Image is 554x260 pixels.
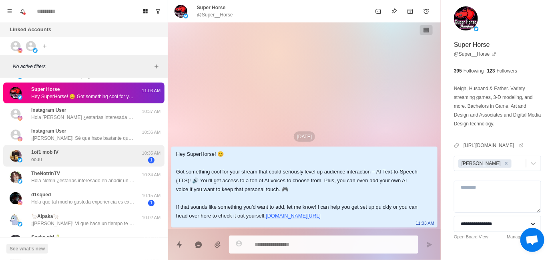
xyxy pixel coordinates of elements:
img: picture [18,200,22,205]
button: Add reminder [418,3,434,19]
p: Snake girl 🐍 [31,234,62,241]
img: picture [33,48,38,53]
button: Reply with AI [191,237,207,253]
img: picture [10,87,22,99]
span: 1 [148,200,155,206]
a: Manage Statuses [507,234,541,240]
img: picture [18,179,22,184]
p: oouu [31,156,42,163]
p: @Super__Horse [197,11,233,18]
button: Add filters [152,62,161,71]
p: Super Horse [197,4,225,11]
button: Send message [422,237,438,253]
p: ¡[PERSON_NAME]! Sé que hace bastante que usas Blerp 😊 Quería pasarme a saludar y contarte que est... [31,135,135,142]
p: 395 [454,67,462,75]
p: Hola [PERSON_NAME] ¿estarías interesada en añadir un TTS con la voz de personajes famosos (genera... [31,114,135,121]
p: 10:35 AM [141,150,161,157]
p: 11:03 AM [141,87,161,94]
p: Hola que tal mucho gusto,la experiencia es excelente [31,198,135,206]
p: 🦙Alpaka🦙 [31,213,59,220]
img: picture [18,95,22,100]
a: Open chat [520,228,544,252]
img: picture [10,214,22,226]
p: 123 [487,67,495,75]
p: TheNotrinTV [31,170,60,177]
button: Menu [3,5,16,18]
p: 10:02 AM [141,214,161,221]
button: Archive [402,3,418,19]
p: 10:36 AM [141,129,161,136]
img: picture [175,5,187,18]
a: [DOMAIN_NAME][URL] [266,213,321,219]
p: Following [464,67,484,75]
p: Neigh, Husband & Father. Variety streaming games, 3-D modeling, and more. Bachelors in Game, Art ... [454,84,541,128]
p: Instagram User [31,107,66,114]
a: Open Board View [454,234,488,240]
p: Hey SuperHorse! 😊 Got something cool for your stream that could seriously level up audience inter... [31,93,135,100]
img: picture [18,48,22,53]
button: Add media [210,237,226,253]
img: picture [18,158,22,163]
img: picture [10,192,22,204]
p: Super Horse [31,86,60,93]
button: See what's new [6,244,48,254]
img: picture [10,171,22,183]
button: Quick replies [171,237,187,253]
button: Pin [386,3,402,19]
div: Hey SuperHorse! 😊 Got something cool for your stream that could seriously level up audience inter... [176,150,420,220]
img: picture [183,14,188,18]
img: picture [18,222,22,227]
p: Hola Notrin ¿estarías interesado en añadir un TTS con la voz de personajes famosos (generada por ... [31,177,135,184]
button: Add account [40,41,50,51]
p: 9:29 AM [141,235,161,242]
p: d1squed [31,191,51,198]
p: Super Horse [454,40,490,50]
div: Remove Jayson [502,159,511,168]
div: [PERSON_NAME] [459,159,502,168]
p: 10:37 AM [141,108,161,115]
p: [DATE] [294,131,315,142]
p: 10:34 AM [141,171,161,178]
span: 1 [148,157,155,163]
p: No active filters [13,63,152,70]
img: picture [18,116,22,121]
p: ¡[PERSON_NAME]! Vi que hace un tiempo te uniste a Blerp, quería darte la bienvenida 😊 ¿Qué tal ha... [31,220,135,227]
p: Instagram User [31,127,66,135]
a: [URL][DOMAIN_NAME] [464,142,524,149]
button: Show unread conversations [152,5,165,18]
button: Board View [139,5,152,18]
p: 10:15 AM [141,192,161,199]
img: picture [10,235,22,247]
p: Followers [497,67,517,75]
button: Notifications [16,5,29,18]
img: picture [18,137,22,141]
img: picture [474,26,479,31]
p: 1of1 mob IV [31,149,58,156]
a: @Super__Horse [454,50,496,58]
button: Mark as unread [370,3,386,19]
p: Linked Accounts [10,26,51,34]
img: picture [10,150,22,162]
img: picture [454,6,478,30]
p: 11:03 AM [416,219,434,228]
